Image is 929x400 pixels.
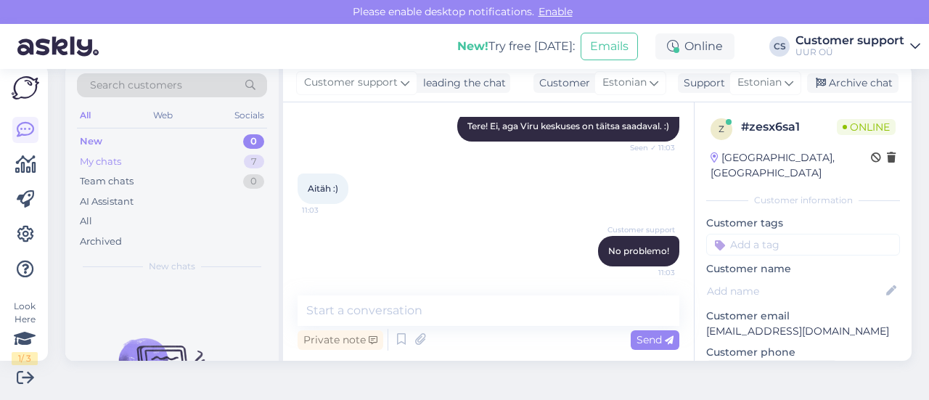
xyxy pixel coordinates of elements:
span: 11:03 [621,267,675,278]
a: Customer supportUUR OÜ [795,35,920,58]
div: My chats [80,155,121,169]
div: Request phone number [706,360,838,380]
span: Send [637,333,674,346]
span: Customer support [304,75,398,91]
span: z [719,123,724,134]
span: Aitäh :) [308,183,338,194]
span: Seen ✓ 11:03 [621,142,675,153]
div: All [77,106,94,125]
button: Emails [581,33,638,60]
div: Socials [232,106,267,125]
p: Customer phone [706,345,900,360]
div: Online [655,33,734,60]
div: AI Assistant [80,195,134,209]
div: Archive chat [807,73,899,93]
div: Team chats [80,174,134,189]
div: Web [150,106,176,125]
div: leading the chat [417,75,506,91]
div: UUR OÜ [795,46,904,58]
input: Add name [707,283,883,299]
span: Tere! Ei, aga Viru keskuses on täitsa saadaval. :) [467,121,669,131]
div: [GEOGRAPHIC_DATA], [GEOGRAPHIC_DATA] [711,150,871,181]
span: Estonian [602,75,647,91]
div: 0 [243,134,264,149]
div: Support [678,75,725,91]
img: Askly Logo [12,76,39,99]
div: Try free [DATE]: [457,38,575,55]
div: 0 [243,174,264,189]
span: 11:03 [302,205,356,216]
p: Customer email [706,309,900,324]
div: Customer support [795,35,904,46]
div: 1 / 3 [12,352,38,365]
input: Add a tag [706,234,900,256]
b: New! [457,39,488,53]
div: All [80,214,92,229]
div: Look Here [12,300,38,365]
span: Online [837,119,896,135]
div: Customer information [706,194,900,207]
div: # zesx6sa1 [741,118,837,136]
span: No problemo! [608,245,669,256]
div: CS [769,36,790,57]
div: New [80,134,102,149]
p: [EMAIL_ADDRESS][DOMAIN_NAME] [706,324,900,339]
span: Estonian [737,75,782,91]
p: Customer tags [706,216,900,231]
div: 7 [244,155,264,169]
span: Customer support [607,224,675,235]
div: Private note [298,330,383,350]
div: Archived [80,234,122,249]
span: Search customers [90,78,182,93]
p: Customer name [706,261,900,277]
span: New chats [149,260,195,273]
div: Customer [533,75,590,91]
span: Enable [534,5,577,18]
